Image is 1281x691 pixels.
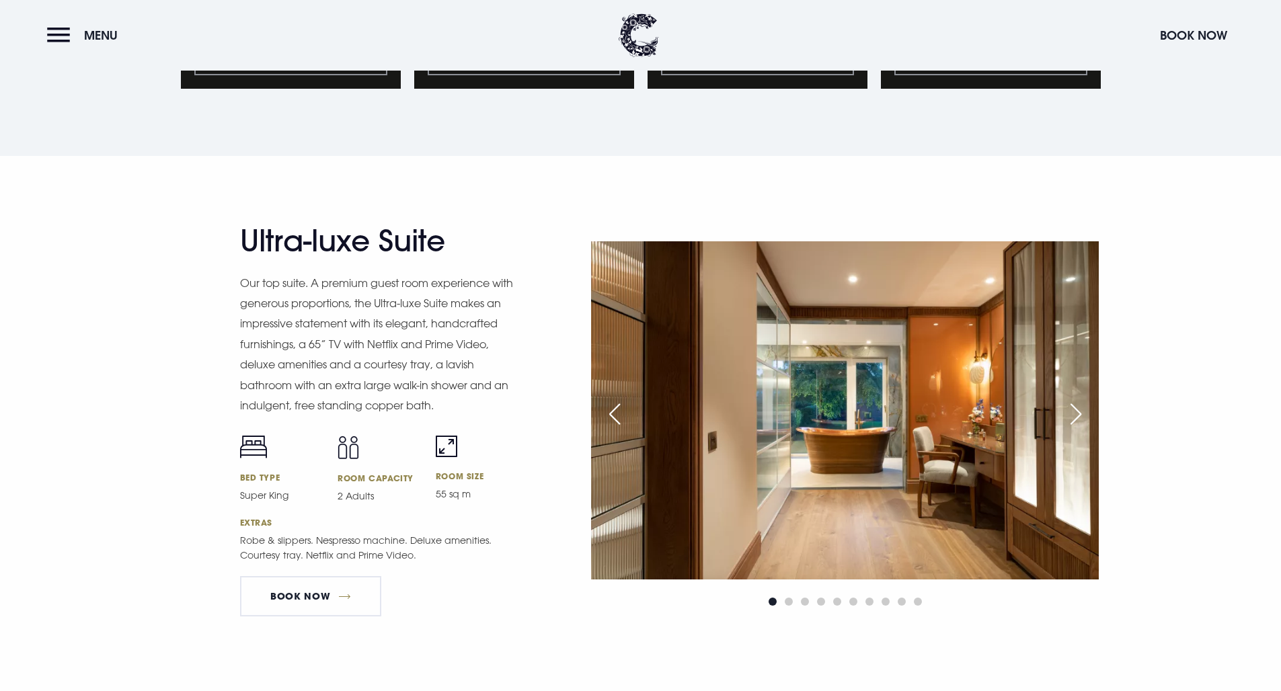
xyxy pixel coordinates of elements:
[338,473,420,483] h6: Room capacity
[84,28,118,43] span: Menu
[785,598,793,606] span: Go to slide 2
[591,241,1099,579] img: Hotel in Bangor Northern Ireland
[240,436,267,458] img: Bed icon
[1153,21,1234,50] button: Book Now
[338,436,359,459] img: Capacity icon
[898,598,906,606] span: Go to slide 9
[817,598,825,606] span: Go to slide 4
[436,487,518,501] p: 55 sq m
[598,399,631,429] div: Previous slide
[769,598,777,606] span: Go to slide 1
[865,598,874,606] span: Go to slide 7
[240,576,381,616] a: Book Now
[240,517,518,528] h6: Extras
[436,436,457,457] img: Room size icon
[882,598,890,606] span: Go to slide 8
[619,13,659,57] img: Clandeboye Lodge
[338,489,420,503] p: 2 Adults
[240,488,322,503] p: Super King
[240,273,516,416] p: Our top suite. A premium guest room experience with generous proportions, the Ultra-luxe Suite ma...
[833,598,841,606] span: Go to slide 5
[801,598,809,606] span: Go to slide 3
[436,471,518,481] h6: Room size
[1059,399,1093,429] div: Next slide
[240,223,502,259] h2: Ultra-luxe Suite
[240,472,322,483] h6: Bed type
[47,21,124,50] button: Menu
[914,598,922,606] span: Go to slide 10
[849,598,857,606] span: Go to slide 6
[240,533,516,563] p: Robe & slippers. Nespresso machine. Deluxe amenities. Courtesy tray. Netflix and Prime Video.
